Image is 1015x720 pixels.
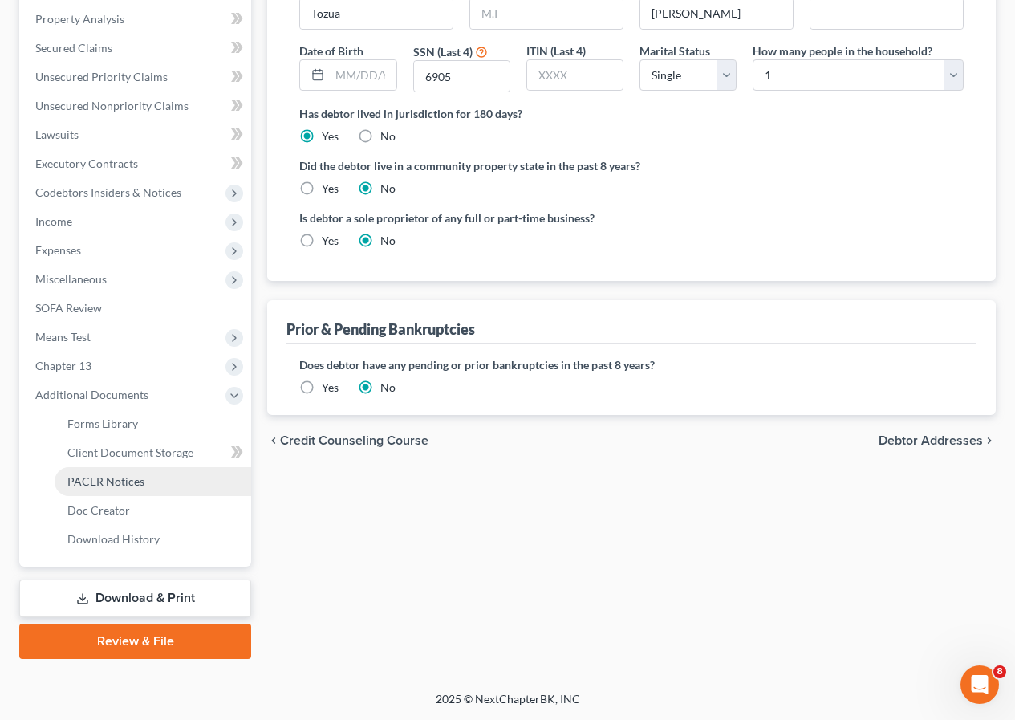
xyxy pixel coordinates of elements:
[527,60,623,91] input: XXXX
[414,61,510,92] input: XXXX
[35,243,81,257] span: Expenses
[35,185,181,199] span: Codebtors Insiders & Notices
[267,434,428,447] button: chevron_left Credit Counseling Course
[35,157,138,170] span: Executory Contracts
[35,12,124,26] span: Property Analysis
[35,359,91,372] span: Chapter 13
[35,41,112,55] span: Secured Claims
[22,5,251,34] a: Property Analysis
[983,434,996,447] i: chevron_right
[299,157,964,174] label: Did the debtor live in a community property state in the past 8 years?
[267,434,280,447] i: chevron_left
[55,467,251,496] a: PACER Notices
[330,60,396,91] input: MM/DD/YYYY
[22,92,251,120] a: Unsecured Nonpriority Claims
[280,434,428,447] span: Credit Counseling Course
[67,503,130,517] span: Doc Creator
[55,409,251,438] a: Forms Library
[51,691,965,720] div: 2025 © NextChapterBK, INC
[22,34,251,63] a: Secured Claims
[35,128,79,141] span: Lawsuits
[380,181,396,197] label: No
[22,63,251,92] a: Unsecured Priority Claims
[299,105,964,122] label: Has debtor lived in jurisdiction for 180 days?
[35,99,189,112] span: Unsecured Nonpriority Claims
[286,319,475,339] div: Prior & Pending Bankruptcies
[322,128,339,144] label: Yes
[67,445,193,459] span: Client Document Storage
[19,624,251,659] a: Review & File
[35,70,168,83] span: Unsecured Priority Claims
[299,356,964,373] label: Does debtor have any pending or prior bankruptcies in the past 8 years?
[299,209,623,226] label: Is debtor a sole proprietor of any full or part-time business?
[35,388,148,401] span: Additional Documents
[35,272,107,286] span: Miscellaneous
[55,496,251,525] a: Doc Creator
[322,181,339,197] label: Yes
[35,330,91,344] span: Means Test
[380,380,396,396] label: No
[67,532,160,546] span: Download History
[960,665,999,704] iframe: Intercom live chat
[55,438,251,467] a: Client Document Storage
[35,301,102,315] span: SOFA Review
[22,294,251,323] a: SOFA Review
[526,43,586,59] label: ITIN (Last 4)
[380,128,396,144] label: No
[879,434,996,447] button: Debtor Addresses chevron_right
[322,233,339,249] label: Yes
[753,43,932,59] label: How many people in the household?
[413,43,473,60] label: SSN (Last 4)
[879,434,983,447] span: Debtor Addresses
[67,417,138,430] span: Forms Library
[380,233,396,249] label: No
[993,665,1006,678] span: 8
[322,380,339,396] label: Yes
[299,43,363,59] label: Date of Birth
[22,120,251,149] a: Lawsuits
[55,525,251,554] a: Download History
[67,474,144,488] span: PACER Notices
[35,214,72,228] span: Income
[19,580,251,617] a: Download & Print
[639,43,710,59] label: Marital Status
[22,149,251,178] a: Executory Contracts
